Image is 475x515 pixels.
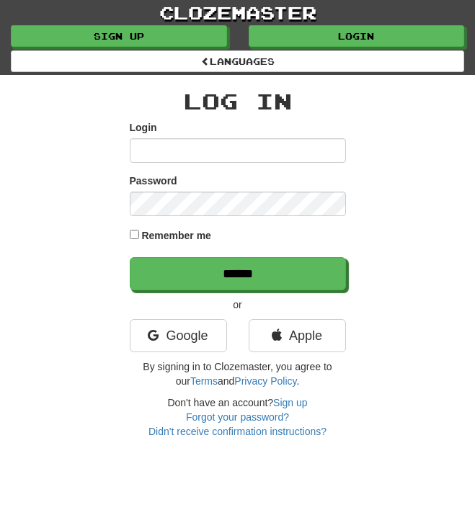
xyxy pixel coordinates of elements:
[249,25,465,47] a: Login
[130,174,177,188] label: Password
[11,50,464,72] a: Languages
[141,228,211,243] label: Remember me
[130,120,157,135] label: Login
[190,375,218,387] a: Terms
[130,89,346,113] h2: Log In
[130,359,346,388] p: By signing in to Clozemaster, you agree to our and .
[130,319,227,352] a: Google
[249,319,346,352] a: Apple
[273,397,307,408] a: Sign up
[11,25,227,47] a: Sign up
[130,297,346,312] p: or
[234,375,296,387] a: Privacy Policy
[130,395,346,439] div: Don't have an account?
[186,411,289,423] a: Forgot your password?
[148,426,327,437] a: Didn't receive confirmation instructions?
